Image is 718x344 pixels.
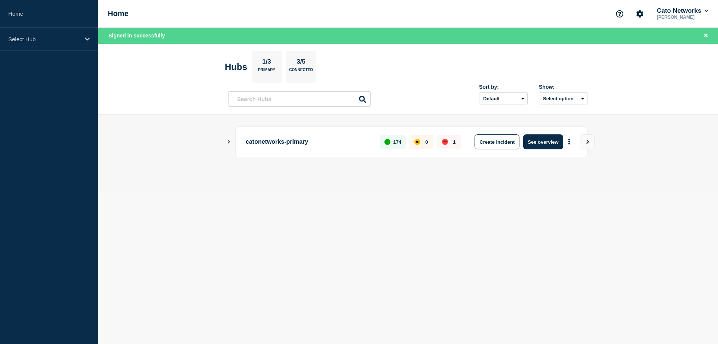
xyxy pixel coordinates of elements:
[108,33,165,39] span: Signed in successfully
[479,84,528,90] div: Sort by:
[260,58,274,68] p: 1/3
[539,84,587,90] div: Show:
[632,6,648,22] button: Account settings
[414,139,420,145] div: affected
[258,68,275,76] p: Primary
[701,31,711,40] button: Close banner
[479,92,528,104] select: Sort by
[564,135,574,149] button: More actions
[393,139,402,145] p: 174
[225,62,247,72] h2: Hubs
[8,36,80,42] p: Select Hub
[228,91,371,107] input: Search Hubs
[384,139,390,145] div: up
[475,134,519,149] button: Create incident
[108,9,129,18] h1: Home
[227,139,231,145] button: Show Connected Hubs
[539,92,587,104] button: Select option
[246,134,372,149] p: catonetworks-primary
[612,6,628,22] button: Support
[655,15,710,20] p: [PERSON_NAME]
[655,7,710,15] button: Cato Networks
[453,139,455,145] p: 1
[289,68,313,76] p: Connected
[294,58,309,68] p: 3/5
[425,139,428,145] p: 0
[580,134,595,149] button: View
[523,134,563,149] button: See overview
[442,139,448,145] div: down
